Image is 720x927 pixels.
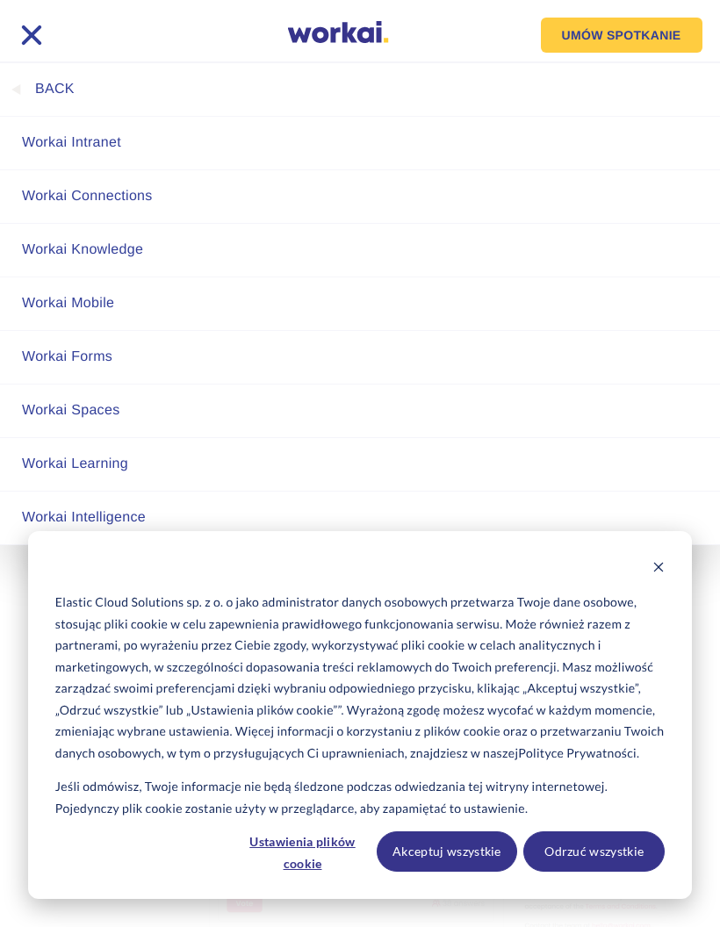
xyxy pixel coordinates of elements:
button: Ustawienia plików cookie [235,831,371,872]
div: Cookie banner [28,531,692,899]
p: Jeśli odmówisz, Twoje informacje nie będą śledzone podczas odwiedzania tej witryny internetowej. ... [55,776,665,819]
a: UMÓW SPOTKANIE [541,18,702,53]
a: Polityce Prywatności. [518,743,639,765]
button: Odrzuć wszystkie [523,831,665,872]
p: Elastic Cloud Solutions sp. z o. o jako administrator danych osobowych przetwarza Twoje dane osob... [55,592,665,764]
button: Akceptuj wszystkie [377,831,518,872]
button: Dismiss cookie banner [652,558,665,580]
